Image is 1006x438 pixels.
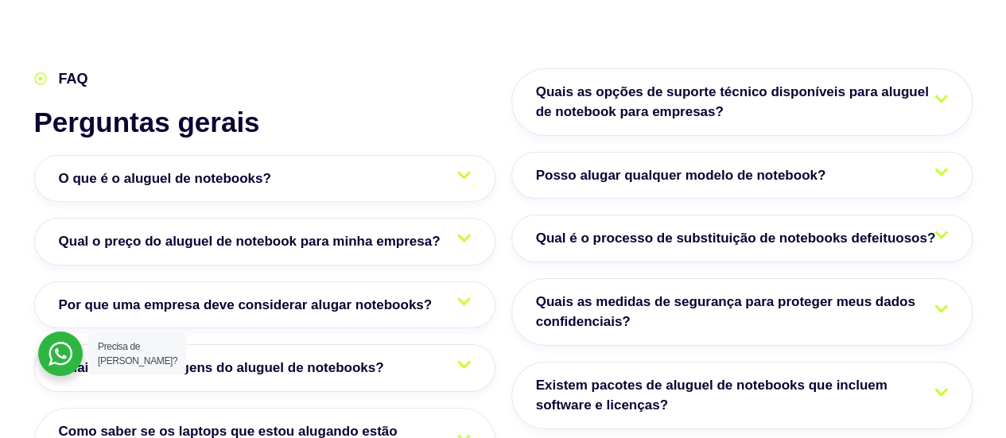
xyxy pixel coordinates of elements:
[34,281,495,329] a: Por que uma empresa deve considerar alugar notebooks?
[34,155,495,203] a: O que é o aluguel de notebooks?
[536,375,948,416] span: Existem pacotes de aluguel de notebooks que incluem software e licenças?
[536,165,834,186] span: Posso alugar qualquer modelo de notebook?
[34,344,495,392] a: Quais são as vantagens do aluguel de notebooks?
[511,215,973,262] a: Qual é o processo de substituição de notebooks defeituosos?
[536,228,944,249] span: Qual é o processo de substituição de notebooks defeituosos?
[720,235,1006,438] iframe: Chat Widget
[59,358,392,378] span: Quais são as vantagens do aluguel de notebooks?
[720,235,1006,438] div: Widget de chat
[511,68,973,136] a: Quais as opções de suporte técnico disponíveis para aluguel de notebook para empresas?
[59,169,279,189] span: O que é o aluguel de notebooks?
[536,292,948,332] span: Quais as medidas de segurança para proteger meus dados confidenciais?
[59,295,441,316] span: Por que uma empresa deve considerar alugar notebooks?
[55,68,88,90] span: FAQ
[536,82,948,122] span: Quais as opções de suporte técnico disponíveis para aluguel de notebook para empresas?
[511,278,973,346] a: Quais as medidas de segurança para proteger meus dados confidenciais?
[98,341,177,366] span: Precisa de [PERSON_NAME]?
[34,106,495,139] h2: Perguntas gerais
[511,152,973,200] a: Posso alugar qualquer modelo de notebook?
[59,231,449,252] span: Qual o preço do aluguel de notebook para minha empresa?
[511,362,973,429] a: Existem pacotes de aluguel de notebooks que incluem software e licenças?
[34,218,495,266] a: Qual o preço do aluguel de notebook para minha empresa?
